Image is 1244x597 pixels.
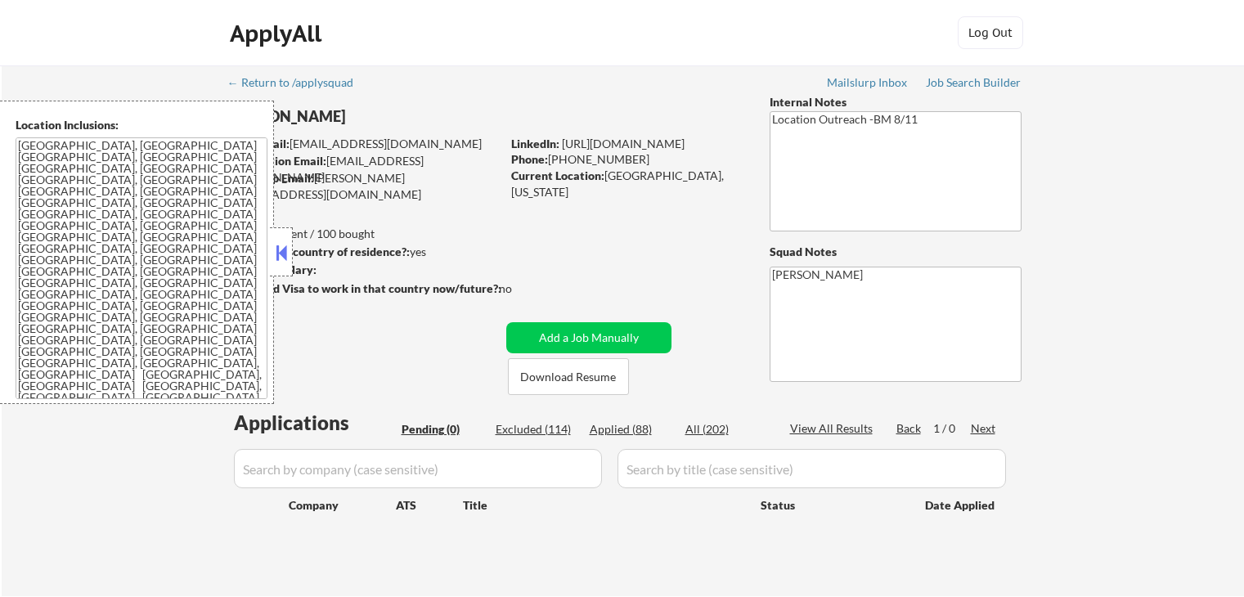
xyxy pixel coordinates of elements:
[511,137,559,150] strong: LinkedIn:
[926,76,1022,92] a: Job Search Builder
[499,281,546,297] div: no
[508,358,629,395] button: Download Resume
[511,152,548,166] strong: Phone:
[16,117,267,133] div: Location Inclusions:
[234,413,396,433] div: Applications
[229,170,501,202] div: [PERSON_NAME][EMAIL_ADDRESS][DOMAIN_NAME]
[562,137,685,150] a: [URL][DOMAIN_NAME]
[463,497,745,514] div: Title
[618,449,1006,488] input: Search by title (case sensitive)
[228,226,501,242] div: 88 sent / 100 bought
[511,151,743,168] div: [PHONE_NUMBER]
[685,421,767,438] div: All (202)
[228,245,410,258] strong: Can work in country of residence?:
[933,420,971,437] div: 1 / 0
[289,497,396,514] div: Company
[511,168,604,182] strong: Current Location:
[506,322,671,353] button: Add a Job Manually
[926,77,1022,88] div: Job Search Builder
[770,94,1022,110] div: Internal Notes
[511,168,743,200] div: [GEOGRAPHIC_DATA], [US_STATE]
[496,421,577,438] div: Excluded (114)
[228,244,496,260] div: yes
[229,281,501,295] strong: Will need Visa to work in that country now/future?:
[396,497,463,514] div: ATS
[234,449,602,488] input: Search by company (case sensitive)
[971,420,997,437] div: Next
[402,421,483,438] div: Pending (0)
[230,136,501,152] div: [EMAIL_ADDRESS][DOMAIN_NAME]
[227,76,369,92] a: ← Return to /applysquad
[230,153,501,185] div: [EMAIL_ADDRESS][DOMAIN_NAME]
[827,76,909,92] a: Mailslurp Inbox
[790,420,878,437] div: View All Results
[229,106,565,127] div: [PERSON_NAME]
[227,77,369,88] div: ← Return to /applysquad
[590,421,671,438] div: Applied (88)
[761,490,901,519] div: Status
[827,77,909,88] div: Mailslurp Inbox
[230,20,326,47] div: ApplyAll
[958,16,1023,49] button: Log Out
[925,497,997,514] div: Date Applied
[770,244,1022,260] div: Squad Notes
[896,420,923,437] div: Back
